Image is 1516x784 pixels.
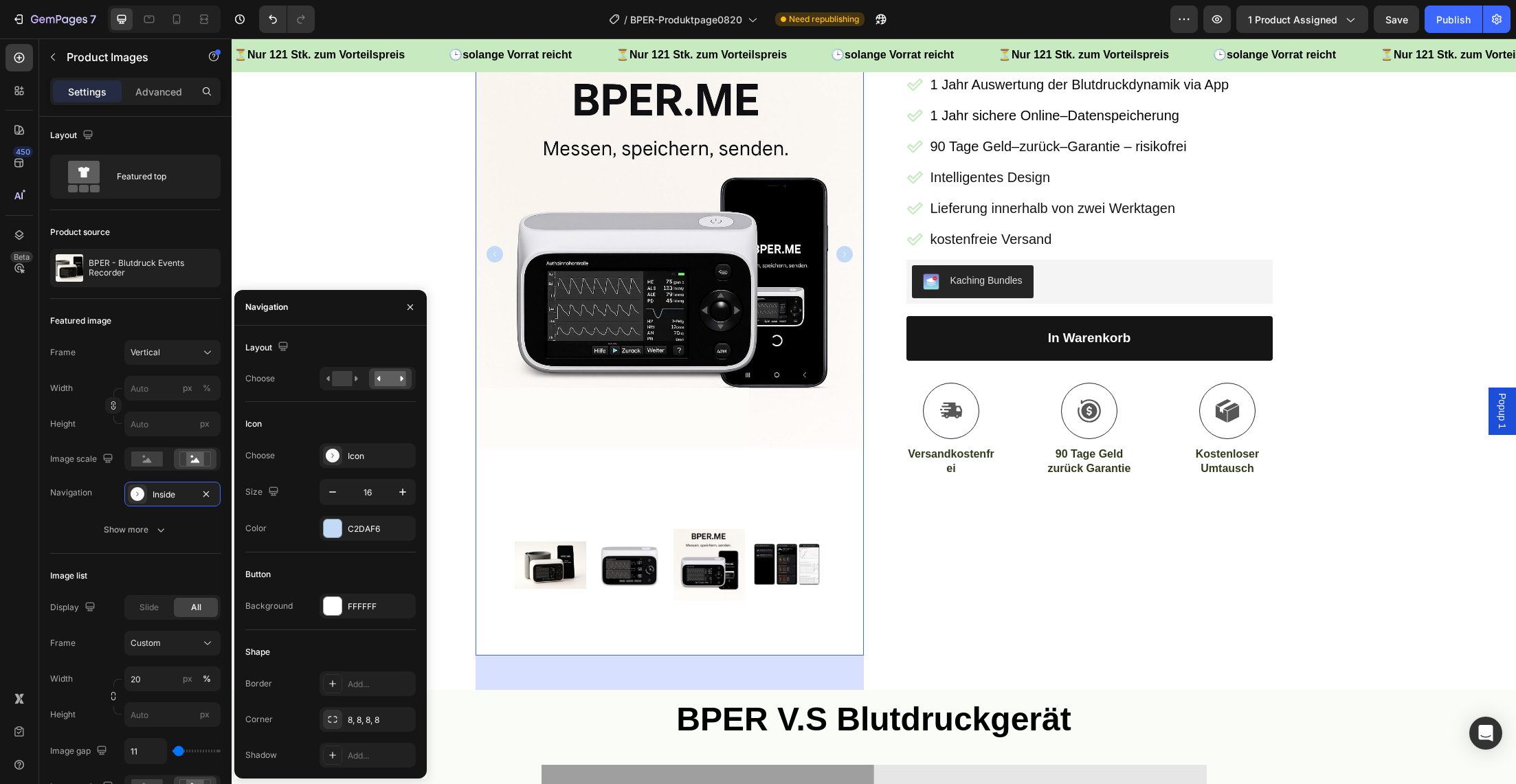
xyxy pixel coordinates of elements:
span: px [200,418,210,429]
div: C2DAF6 [348,523,412,535]
span: Popup 1 [1264,355,1278,390]
div: Image list [50,570,87,582]
span: Nur 121 Stk. zum Vorteilspreis [1162,10,1319,22]
div: 450 [13,146,33,157]
label: Height [50,418,76,430]
div: Inside [153,489,192,501]
button: Carousel Back Arrow [255,208,271,224]
div: Button [245,568,271,581]
p: Product Images [67,49,183,65]
span: Vertical [131,346,160,359]
p: Settings [68,85,107,99]
div: px [183,673,192,685]
span: Nur 121 Stk. zum Vorteilspreis [398,10,555,22]
label: Width [50,673,73,685]
div: Choose [245,449,275,462]
input: px% [124,376,221,401]
label: Height [50,708,76,721]
span: ⏳ [1148,10,1162,22]
button: Publish [1425,5,1482,33]
div: % [203,382,211,394]
button: Show more [50,517,221,542]
button: 7 [5,5,102,33]
p: Kostenloser Umtausch [952,409,1040,438]
input: px [124,702,221,727]
span: 1 Jahr sichere Online–Datenspeicherung [699,69,948,85]
span: BPER-Produktpage0820 [630,12,742,27]
div: Product source [50,226,110,238]
label: Frame [50,346,76,359]
span: 🕒 [599,10,613,22]
p: 7 [90,11,96,27]
div: % [203,673,211,685]
img: product feature img [56,254,83,282]
span: px [200,709,210,719]
div: Shadow [245,749,277,761]
p: 90 Tage Geld zurück Garantie [814,409,902,438]
div: Choose [245,372,275,385]
iframe: Design area [232,38,1516,784]
div: px [183,382,192,394]
span: solange Vorrat reicht [231,10,340,22]
div: Open Intercom Messenger [1469,717,1502,750]
button: Custom [124,631,221,656]
div: 8, 8, 8, 8 [348,714,412,726]
p: BPER - Blutdruck Events Recorder [89,258,215,278]
div: Icon [245,418,262,430]
div: Show more [104,523,168,537]
span: ⏳ [384,10,398,22]
input: Auto [125,739,166,763]
p: Intelligentes Design [699,128,998,149]
span: Save [1385,14,1408,25]
div: Publish [1436,12,1471,27]
div: Layout [245,338,291,357]
button: 1 product assigned [1236,5,1368,33]
span: / [624,12,627,27]
div: Navigation [245,301,288,313]
div: Size [245,483,282,502]
button: Save [1374,5,1419,33]
span: ⏳ [2,10,16,22]
button: px [199,671,215,687]
p: Advanced [135,85,182,99]
button: In Warenkorb [675,278,1041,322]
img: KachingBundles.png [691,235,708,251]
div: Layout [50,126,96,145]
div: Add... [348,750,412,762]
button: % [179,380,196,396]
div: Border [245,677,272,690]
span: ⏳ [766,10,780,22]
div: Featured top [117,161,201,192]
div: FFFFFF [348,601,412,613]
button: Vertical [124,340,221,365]
label: Frame [50,637,76,649]
span: Nur 121 Stk. zum Vorteilspreis [780,10,937,22]
span: 1 Jahr Auswertung der Blutdruckdynamik via App [699,38,998,54]
div: Image scale [50,450,116,469]
div: Corner [245,713,273,726]
span: 🕒 [217,10,231,22]
span: All [191,601,201,614]
span: 90 Tage Geld–zurück–Garantie – risikofrei [699,100,955,115]
div: Image gap [50,742,110,761]
span: BPER V.S Blutdruckgerät [445,662,839,699]
button: % [179,671,196,687]
span: solange Vorrat reicht [995,10,1104,22]
span: solange Vorrat reicht [613,10,722,22]
div: Beta [10,251,33,262]
p: kostenfreie Versand [699,190,998,211]
span: Nur 121 Stk. zum Vorteilspreis [16,10,173,22]
p: Versandkostenfrei [676,409,763,438]
div: Undo/Redo [259,5,315,33]
span: 🕒 [981,10,995,22]
div: Add... [348,678,412,691]
div: In Warenkorb [816,291,900,309]
span: Slide [140,601,159,614]
div: Featured image [50,315,111,327]
div: Icon [348,450,412,462]
span: 1 product assigned [1248,12,1337,27]
label: Width [50,382,73,394]
button: Carousel Next Arrow [605,208,621,224]
div: Shape [245,646,270,658]
div: Display [50,598,98,617]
